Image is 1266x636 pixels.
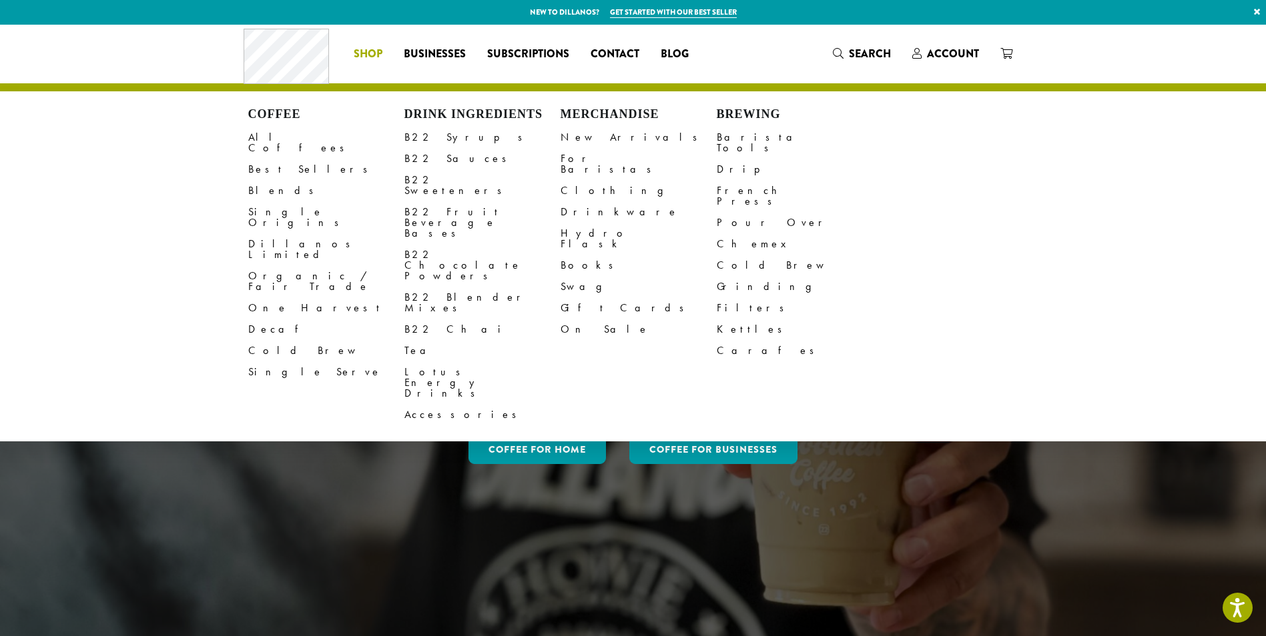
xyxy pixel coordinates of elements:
[248,107,404,122] h4: Coffee
[561,127,717,148] a: New Arrivals
[849,46,891,61] span: Search
[404,169,561,201] a: B22 Sweeteners
[717,319,873,340] a: Kettles
[404,361,561,404] a: Lotus Energy Drinks
[248,159,404,180] a: Best Sellers
[591,46,639,63] span: Contact
[561,180,717,201] a: Clothing
[248,127,404,159] a: All Coffees
[561,201,717,223] a: Drinkware
[717,255,873,276] a: Cold Brew
[717,233,873,255] a: Chemex
[248,233,404,265] a: Dillanos Limited
[354,46,382,63] span: Shop
[629,436,798,464] a: Coffee For Businesses
[717,107,873,122] h4: Brewing
[561,297,717,319] a: Gift Cards
[717,159,873,180] a: Drip
[610,7,737,18] a: Get started with our best seller
[404,148,561,169] a: B22 Sauces
[248,361,404,383] a: Single Serve
[717,297,873,319] a: Filters
[822,43,902,65] a: Search
[561,319,717,340] a: On Sale
[561,148,717,180] a: For Baristas
[717,276,873,297] a: Grinding
[717,180,873,212] a: French Press
[561,107,717,122] h4: Merchandise
[487,46,569,63] span: Subscriptions
[404,404,561,425] a: Accessories
[248,319,404,340] a: Decaf
[927,46,979,61] span: Account
[468,436,606,464] a: Coffee for Home
[561,223,717,255] a: Hydro Flask
[248,265,404,297] a: Organic / Fair Trade
[248,340,404,361] a: Cold Brew
[248,180,404,201] a: Blends
[561,255,717,276] a: Books
[404,319,561,340] a: B22 Chai
[404,244,561,287] a: B22 Chocolate Powders
[343,43,393,65] a: Shop
[717,127,873,159] a: Barista Tools
[717,340,873,361] a: Carafes
[561,276,717,297] a: Swag
[661,46,689,63] span: Blog
[248,297,404,319] a: One Harvest
[404,127,561,148] a: B22 Syrups
[404,107,561,122] h4: Drink Ingredients
[248,201,404,233] a: Single Origins
[404,287,561,319] a: B22 Blender Mixes
[404,46,466,63] span: Businesses
[404,201,561,244] a: B22 Fruit Beverage Bases
[404,340,561,361] a: Tea
[717,212,873,233] a: Pour Over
